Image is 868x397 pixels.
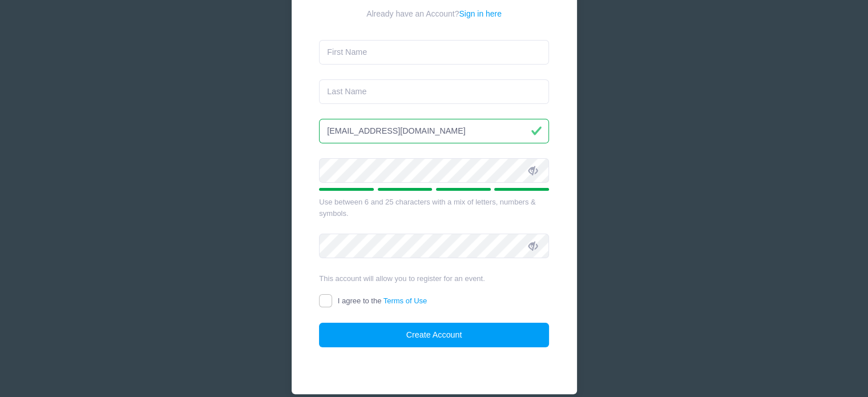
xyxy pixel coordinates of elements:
a: Terms of Use [383,296,427,305]
input: Email [319,119,549,143]
button: Create Account [319,323,549,347]
input: I agree to theTerms of Use [319,294,332,307]
div: Already have an Account? [319,8,549,20]
a: Sign in here [459,9,502,18]
input: First Name [319,40,549,65]
input: Last Name [319,79,549,104]
span: I agree to the [338,296,427,305]
div: This account will allow you to register for an event. [319,273,549,284]
div: Use between 6 and 25 characters with a mix of letters, numbers & symbols. [319,197,549,219]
